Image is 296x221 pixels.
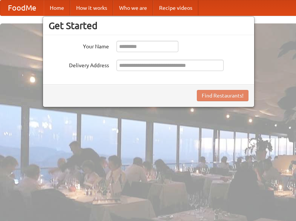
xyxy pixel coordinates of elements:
[197,90,248,101] button: Find Restaurants!
[113,0,153,15] a: Who we are
[49,41,109,50] label: Your Name
[0,0,44,15] a: FoodMe
[153,0,198,15] a: Recipe videos
[70,0,113,15] a: How it works
[44,0,70,15] a: Home
[49,20,248,31] h3: Get Started
[49,60,109,69] label: Delivery Address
